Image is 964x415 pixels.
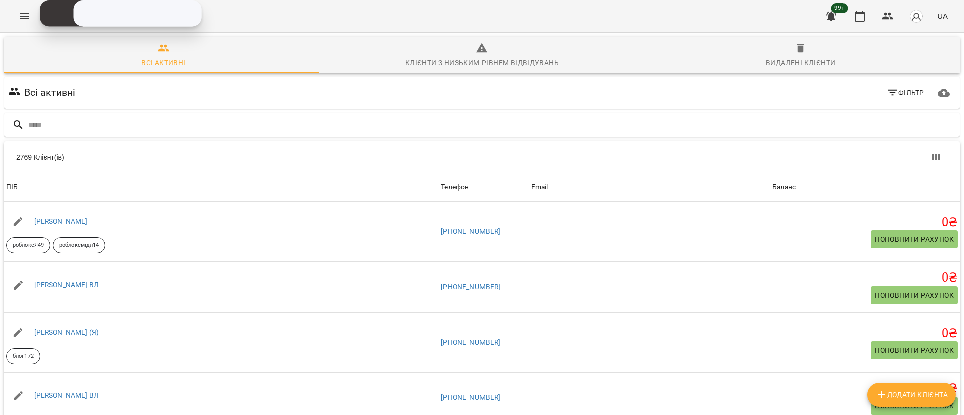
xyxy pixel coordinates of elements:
button: UA [933,7,952,25]
img: avatar_s.png [909,9,923,23]
button: Поповнити рахунок [871,341,958,359]
div: блог172 [6,348,40,364]
span: Телефон [441,181,527,193]
button: Фільтр [883,84,928,102]
p: роблоксЯ49 [13,241,44,250]
button: Вигляд колонок [924,145,948,169]
a: [PERSON_NAME] (Я) [34,328,99,336]
div: роблоксЯ49 [6,237,50,253]
div: Sort [441,181,469,193]
button: Поповнити рахунок [871,286,958,304]
a: [PERSON_NAME] ВЛ [34,281,99,289]
span: Поповнити рахунок [875,233,954,245]
div: Table Toolbar [4,141,960,173]
div: Телефон [441,181,469,193]
a: [PHONE_NUMBER] [441,283,500,291]
div: ПІБ [6,181,18,193]
h5: 0 ₴ [772,326,958,341]
div: Sort [772,181,796,193]
span: Поповнити рахунок [875,289,954,301]
div: Всі активні [141,57,185,69]
span: 99+ [831,3,848,13]
button: Поповнити рахунок [871,230,958,248]
h5: 0 ₴ [772,215,958,230]
button: Додати клієнта [867,383,956,407]
span: Email [531,181,769,193]
p: роблоксмідл14 [59,241,99,250]
button: Menu [12,4,36,28]
span: Фільтр [887,87,924,99]
div: Клієнти з низьким рівнем відвідувань [405,57,559,69]
h5: 0 ₴ [772,381,958,396]
span: Поповнити рахунок [875,344,954,356]
div: Sort [6,181,18,193]
div: Sort [531,181,548,193]
a: [PHONE_NUMBER] [441,227,500,235]
div: 2769 Клієнт(ів) [16,152,494,162]
div: Email [531,181,548,193]
a: [PHONE_NUMBER] [441,393,500,401]
a: [PERSON_NAME] [34,217,88,225]
span: UA [937,11,948,21]
button: Поповнити рахунок [871,397,958,415]
h6: Всі активні [24,85,76,100]
span: Баланс [772,181,958,193]
span: Додати клієнта [875,389,948,401]
p: блог172 [13,352,34,361]
div: Видалені клієнти [766,57,835,69]
a: [PERSON_NAME] ВЛ [34,391,99,399]
a: [PHONE_NUMBER] [441,338,500,346]
div: роблоксмідл14 [53,237,105,253]
span: ПІБ [6,181,437,193]
div: Баланс [772,181,796,193]
h5: 0 ₴ [772,270,958,286]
